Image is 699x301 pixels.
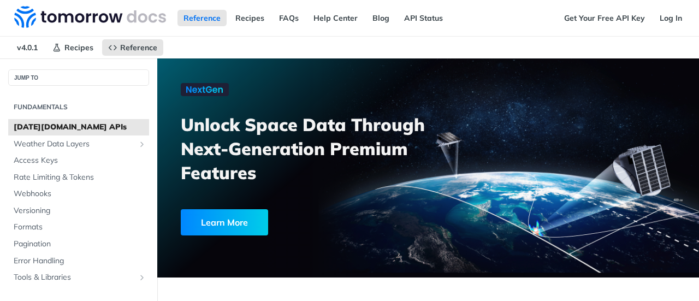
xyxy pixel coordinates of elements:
a: Help Center [307,10,364,26]
h3: Unlock Space Data Through Next-Generation Premium Features [181,113,440,185]
a: Webhooks [8,186,149,202]
a: Weather Data LayersShow subpages for Weather Data Layers [8,136,149,152]
button: JUMP TO [8,69,149,86]
h2: Fundamentals [8,102,149,112]
img: NextGen [181,83,229,96]
a: API Status [398,10,449,26]
span: Recipes [64,43,93,52]
span: Access Keys [14,155,146,166]
img: Tomorrow.io Weather API Docs [14,6,166,28]
div: Learn More [181,209,268,235]
span: Weather Data Layers [14,139,135,150]
a: Blog [366,10,395,26]
span: Tools & Libraries [14,272,135,283]
a: Reference [102,39,163,56]
a: Pagination [8,236,149,252]
a: FAQs [273,10,305,26]
a: Formats [8,219,149,235]
span: Pagination [14,239,146,250]
button: Show subpages for Weather Data Layers [138,140,146,149]
a: Reference [177,10,227,26]
span: Formats [14,222,146,233]
a: Rate Limiting & Tokens [8,169,149,186]
span: Webhooks [14,188,146,199]
span: Rate Limiting & Tokens [14,172,146,183]
span: v4.0.1 [11,39,44,56]
button: Show subpages for Tools & Libraries [138,273,146,282]
span: Error Handling [14,256,146,267]
a: [DATE][DOMAIN_NAME] APIs [8,119,149,135]
span: [DATE][DOMAIN_NAME] APIs [14,122,146,133]
a: Recipes [229,10,270,26]
a: Versioning [8,203,149,219]
span: Versioning [14,205,146,216]
span: Reference [120,43,157,52]
a: Log In [654,10,688,26]
a: Recipes [46,39,99,56]
a: Get Your Free API Key [558,10,651,26]
a: Error Handling [8,253,149,269]
a: Access Keys [8,152,149,169]
a: Tools & LibrariesShow subpages for Tools & Libraries [8,269,149,286]
a: Learn More [181,209,388,235]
